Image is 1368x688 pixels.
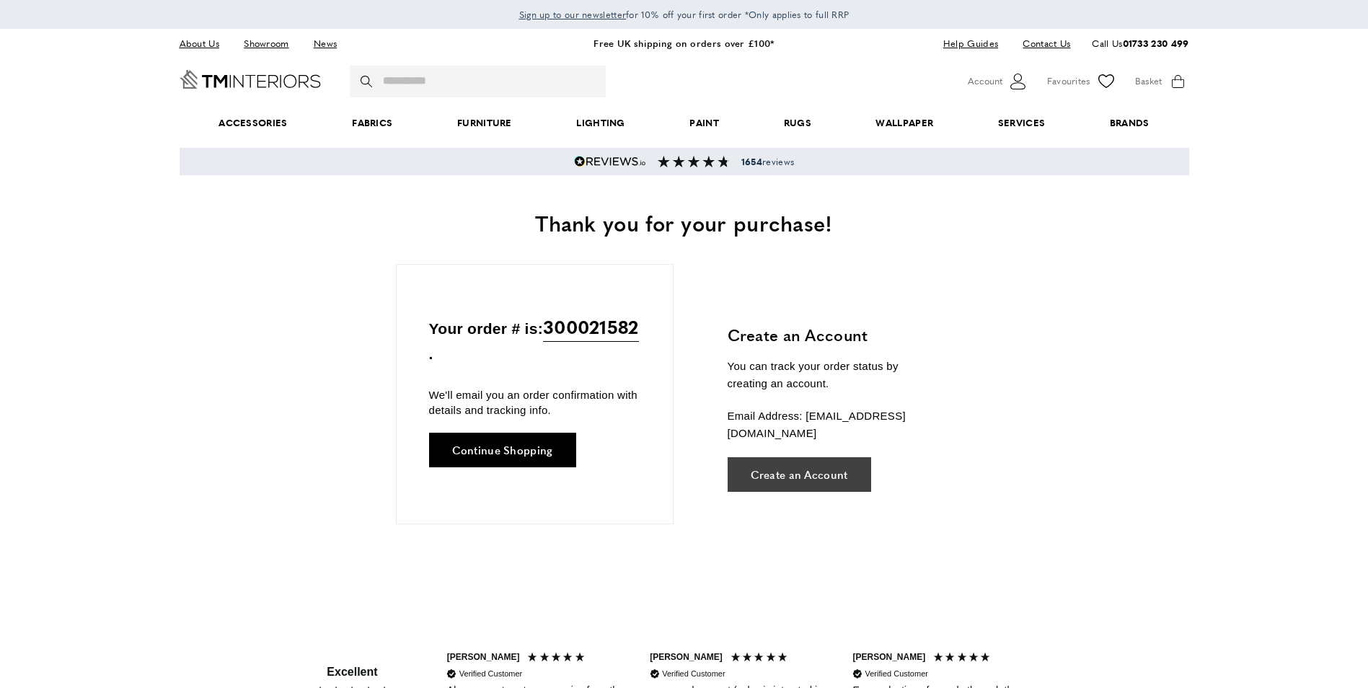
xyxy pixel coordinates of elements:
a: Fabrics [319,101,425,145]
span: Continue Shopping [452,444,553,455]
p: We'll email you an order confirmation with details and tracking info. [429,387,640,418]
button: Search [361,66,375,97]
a: News [303,34,348,53]
span: Sign up to our newsletter [519,8,627,21]
a: Favourites [1047,71,1117,92]
strong: 1654 [741,155,762,168]
p: Call Us [1092,36,1188,51]
a: 01733 230 499 [1123,36,1189,50]
img: Reviews section [658,156,730,167]
img: Reviews.io 5 stars [574,156,646,167]
a: Go to Home page [180,70,321,89]
span: Thank you for your purchase! [535,207,832,238]
a: Lighting [544,101,658,145]
a: Showroom [233,34,299,53]
button: Customer Account [968,71,1029,92]
a: Services [966,101,1077,145]
span: Account [968,74,1002,89]
div: [PERSON_NAME] [852,651,925,663]
div: 5 Stars [526,651,589,666]
a: Rugs [751,101,844,145]
div: 5 Stars [932,651,995,666]
span: Accessories [186,101,319,145]
a: Sign up to our newsletter [519,7,627,22]
a: Free UK shipping on orders over £100* [593,36,774,50]
a: Paint [658,101,751,145]
p: Your order # is: . [429,312,640,366]
div: Verified Customer [662,669,725,679]
div: 5 Stars [730,651,793,666]
span: reviews [741,156,794,167]
a: Furniture [425,101,544,145]
a: About Us [180,34,230,53]
div: Verified Customer [865,669,927,679]
h3: Create an Account [728,324,940,346]
a: Help Guides [932,34,1009,53]
a: Create an Account [728,457,871,492]
a: Brands [1077,101,1181,145]
div: Excellent [327,664,377,680]
div: Verified Customer [459,669,522,679]
p: You can track your order status by creating an account. [728,358,940,392]
span: 300021582 [543,312,639,342]
a: Contact Us [1012,34,1070,53]
a: Continue Shopping [429,433,576,467]
p: Email Address: [EMAIL_ADDRESS][DOMAIN_NAME] [728,407,940,442]
a: Wallpaper [844,101,966,145]
span: for 10% off your first order *Only applies to full RRP [519,8,850,21]
div: [PERSON_NAME] [447,651,520,663]
span: Create an Account [751,469,848,480]
div: [PERSON_NAME] [650,651,723,663]
span: Favourites [1047,74,1090,89]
